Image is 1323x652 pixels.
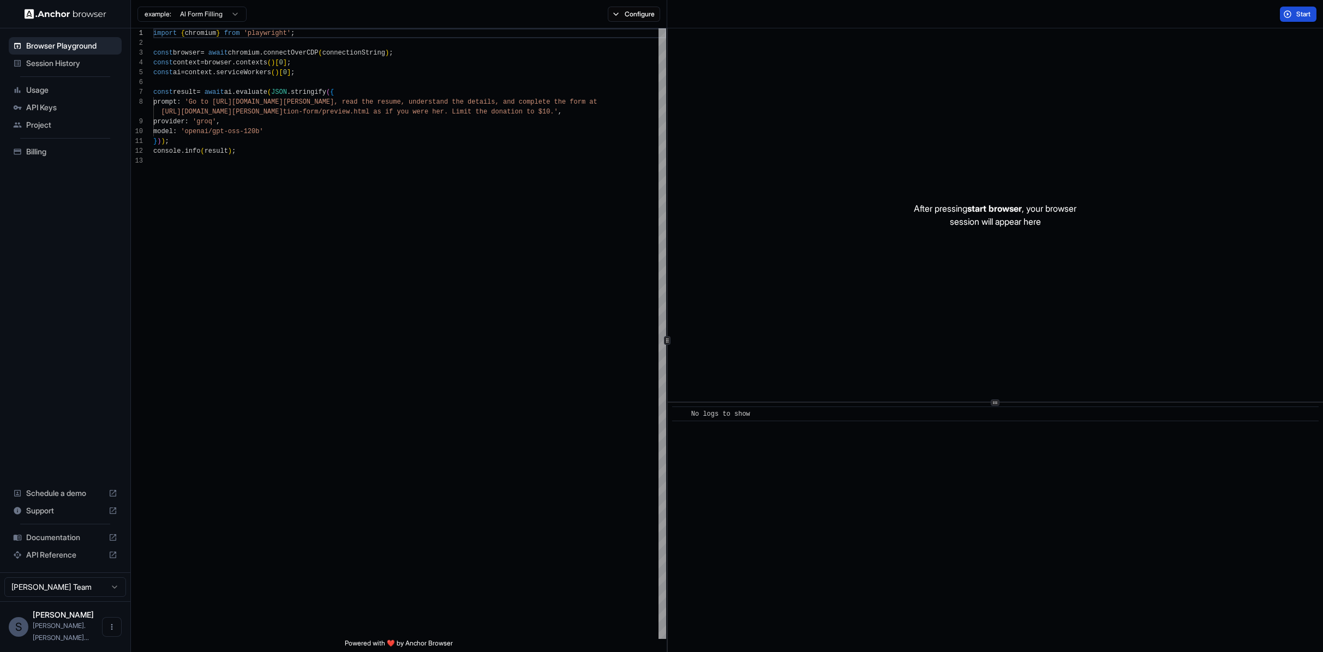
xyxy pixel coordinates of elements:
[9,546,122,564] div: API Reference
[131,28,143,38] div: 1
[173,59,200,67] span: context
[330,88,334,96] span: {
[153,49,173,57] span: const
[216,69,271,76] span: serviceWorkers
[244,29,291,37] span: 'playwright'
[26,40,117,51] span: Browser Playground
[212,69,216,76] span: .
[157,137,161,145] span: )
[287,59,291,67] span: ;
[1280,7,1316,22] button: Start
[9,143,122,160] div: Billing
[9,81,122,99] div: Usage
[216,29,220,37] span: }
[267,88,271,96] span: (
[9,37,122,55] div: Browser Playground
[208,49,228,57] span: await
[259,49,263,57] span: .
[173,69,181,76] span: ai
[153,147,181,155] span: console
[279,69,283,76] span: [
[173,128,177,135] span: :
[228,49,260,57] span: chromium
[185,98,350,106] span: 'Go to [URL][DOMAIN_NAME][PERSON_NAME], re
[350,98,546,106] span: ad the resume, understand the details, and complet
[200,59,204,67] span: =
[185,29,217,37] span: chromium
[216,118,220,125] span: ,
[26,119,117,130] span: Project
[9,502,122,519] div: Support
[131,136,143,146] div: 11
[181,128,263,135] span: 'openai/gpt-oss-120b'
[271,59,275,67] span: )
[153,29,177,37] span: import
[102,617,122,637] button: Open menu
[291,29,295,37] span: ;
[279,59,283,67] span: 0
[131,58,143,68] div: 4
[275,69,279,76] span: )
[345,639,453,652] span: Powered with ❤️ by Anchor Browser
[480,108,558,116] span: he donation to $10.'
[224,29,240,37] span: from
[232,147,236,155] span: ;
[173,88,196,96] span: result
[153,98,177,106] span: prompt
[131,77,143,87] div: 6
[283,108,480,116] span: tion-form/preview.html as if you were her. Limit t
[153,88,173,96] span: const
[287,88,291,96] span: .
[153,59,173,67] span: const
[185,69,212,76] span: context
[145,10,171,19] span: example:
[267,59,271,67] span: (
[177,98,181,106] span: :
[271,88,287,96] span: JSON
[9,55,122,72] div: Session History
[165,137,169,145] span: ;
[193,118,216,125] span: 'groq'
[131,97,143,107] div: 8
[224,88,232,96] span: ai
[236,88,267,96] span: evaluate
[236,59,267,67] span: contexts
[9,484,122,502] div: Schedule a demo
[26,146,117,157] span: Billing
[9,99,122,116] div: API Keys
[1296,10,1312,19] span: Start
[232,59,236,67] span: .
[608,7,661,22] button: Configure
[181,29,184,37] span: {
[291,88,326,96] span: stringify
[389,49,393,57] span: ;
[283,69,287,76] span: 0
[196,88,200,96] span: =
[131,38,143,48] div: 2
[9,529,122,546] div: Documentation
[185,118,189,125] span: :
[914,202,1076,228] p: After pressing , your browser session will appear here
[25,9,106,19] img: Anchor Logo
[205,59,232,67] span: browser
[26,505,104,516] span: Support
[131,146,143,156] div: 12
[26,85,117,95] span: Usage
[33,610,94,619] span: Stewart Whaley
[26,532,104,543] span: Documentation
[153,118,185,125] span: provider
[131,48,143,58] div: 3
[9,116,122,134] div: Project
[26,102,117,113] span: API Keys
[322,49,385,57] span: connectionString
[283,59,287,67] span: ]
[200,49,204,57] span: =
[161,108,283,116] span: [URL][DOMAIN_NAME][PERSON_NAME]
[153,128,173,135] span: model
[131,117,143,127] div: 9
[275,59,279,67] span: [
[546,98,597,106] span: e the form at
[200,147,204,155] span: (
[232,88,236,96] span: .
[131,68,143,77] div: 5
